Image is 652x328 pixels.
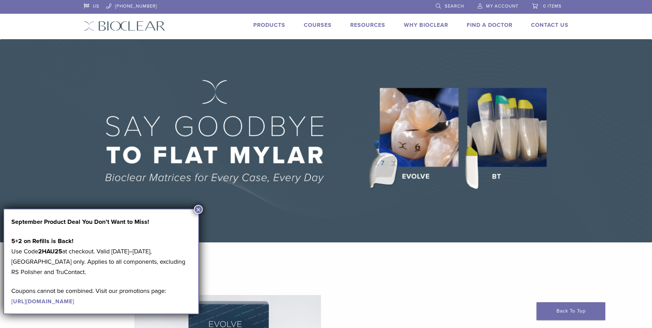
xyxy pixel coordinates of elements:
[11,218,149,226] strong: September Product Deal You Don’t Want to Miss!
[304,22,332,29] a: Courses
[38,248,62,255] strong: 2HAU25
[11,298,74,305] a: [URL][DOMAIN_NAME]
[445,3,464,9] span: Search
[11,236,191,277] p: Use Code at checkout. Valid [DATE]–[DATE], [GEOGRAPHIC_DATA] only. Applies to all components, exc...
[543,3,562,9] span: 0 items
[11,286,191,306] p: Coupons cannot be combined. Visit our promotions page:
[537,302,605,320] a: Back To Top
[84,21,165,31] img: Bioclear
[350,22,385,29] a: Resources
[253,22,285,29] a: Products
[467,22,512,29] a: Find A Doctor
[194,205,203,214] button: Close
[486,3,518,9] span: My Account
[404,22,448,29] a: Why Bioclear
[531,22,568,29] a: Contact Us
[11,237,74,245] strong: 5+2 on Refills is Back!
